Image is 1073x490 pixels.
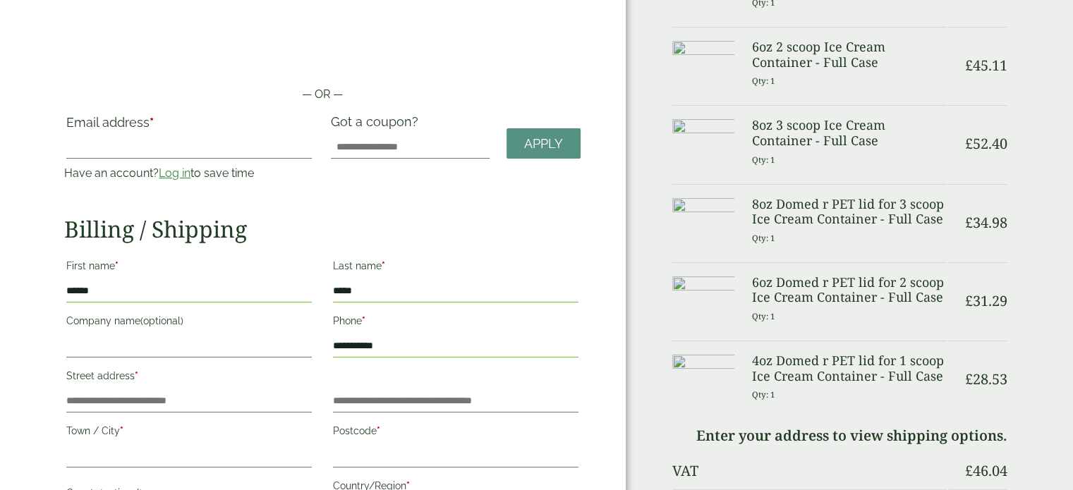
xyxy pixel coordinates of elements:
span: £ [965,213,973,232]
label: Last name [333,256,578,280]
abbr: required [135,370,138,381]
label: Phone [333,311,578,335]
abbr: required [120,425,123,436]
span: £ [965,56,973,75]
small: Qty: 1 [751,311,775,321]
small: Qty: 1 [751,389,775,400]
h3: 6oz 2 scoop Ice Cream Container - Full Case [751,39,946,70]
span: Apply [524,136,563,152]
label: Postcode [333,421,578,445]
span: £ [965,134,973,153]
p: — OR — [64,86,581,103]
abbr: required [115,260,119,271]
label: Email address [66,116,312,136]
td: Enter your address to view shipping options. [672,419,1007,453]
h2: Billing / Shipping [64,216,581,243]
abbr: required [362,315,365,326]
label: First name [66,256,312,280]
label: Street address [66,366,312,390]
th: VAT [672,454,947,488]
bdi: 52.40 [965,134,1007,153]
bdi: 28.53 [965,369,1007,388]
bdi: 31.29 [965,291,1007,310]
abbr: required [150,115,154,130]
bdi: 45.11 [965,56,1007,75]
small: Qty: 1 [751,154,775,165]
span: £ [965,461,973,480]
span: £ [965,369,973,388]
abbr: required [382,260,385,271]
label: Town / City [66,421,312,445]
h3: 4oz Domed r PET lid for 1 scoop Ice Cream Container - Full Case [751,353,946,384]
h3: 8oz 3 scoop Ice Cream Container - Full Case [751,118,946,148]
iframe: Secure payment button frame [64,41,581,69]
label: Got a coupon? [331,114,424,136]
bdi: 46.04 [965,461,1007,480]
span: £ [965,291,973,310]
abbr: required [377,425,380,436]
a: Log in [159,166,190,180]
h3: 8oz Domed r PET lid for 3 scoop Ice Cream Container - Full Case [751,197,946,227]
p: Have an account? to save time [64,165,314,182]
bdi: 34.98 [965,213,1007,232]
h3: 6oz Domed r PET lid for 2 scoop Ice Cream Container - Full Case [751,275,946,305]
label: Company name [66,311,312,335]
small: Qty: 1 [751,233,775,243]
span: (optional) [140,315,183,326]
small: Qty: 1 [751,75,775,86]
a: Apply [507,128,581,159]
